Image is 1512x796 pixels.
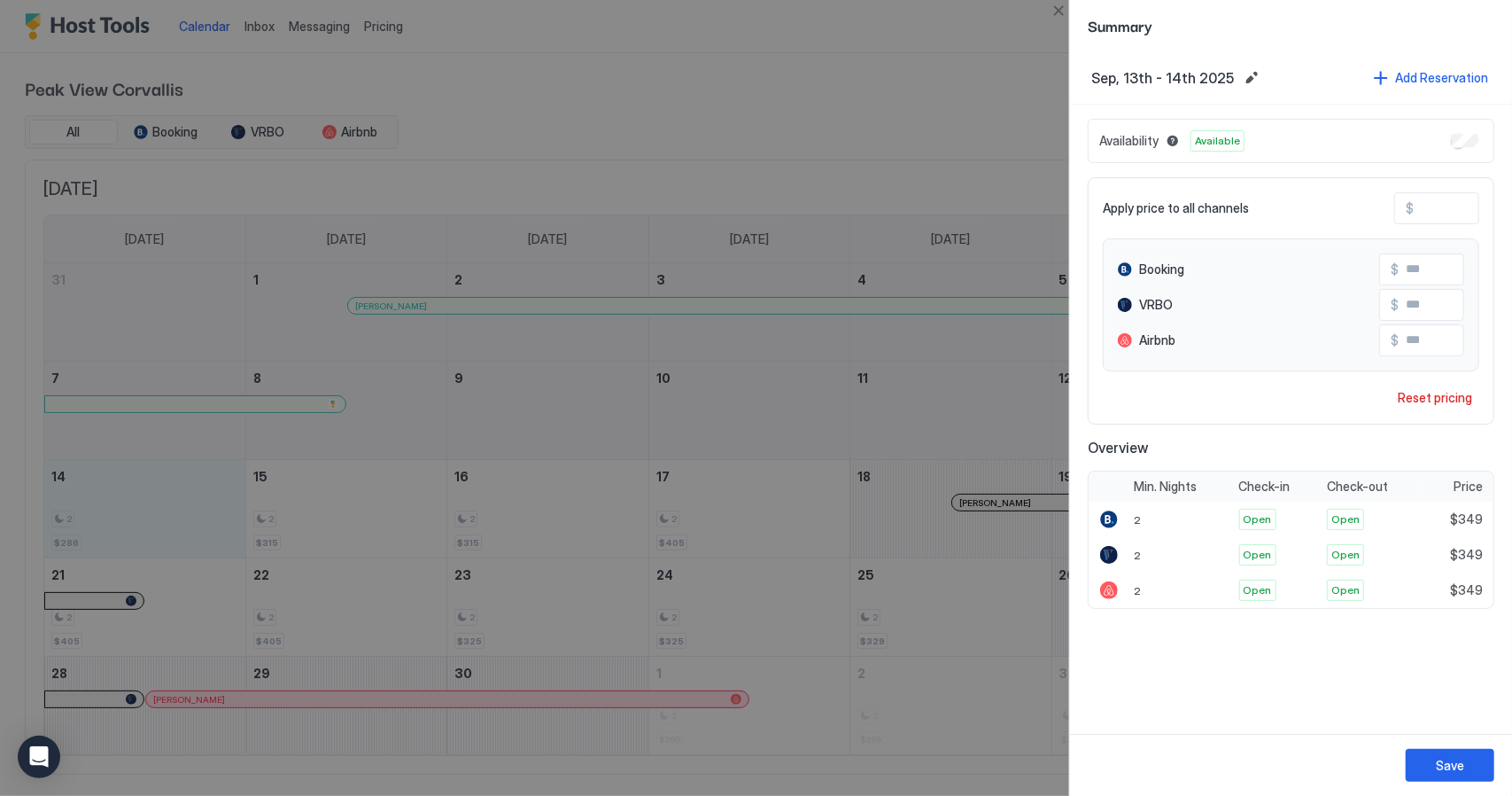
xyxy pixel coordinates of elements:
span: Sep, 13th - 14th 2025 [1091,69,1234,87]
span: VRBO [1139,297,1173,313]
span: Overview [1088,439,1494,457]
button: Save [1406,749,1494,782]
div: Reset pricing [1398,388,1472,407]
span: Available [1195,133,1240,149]
span: $ [1391,297,1399,313]
span: 2 [1135,513,1142,527]
span: Booking [1139,261,1184,277]
span: Availability [1099,133,1159,149]
span: Open [1244,547,1272,563]
span: 2 [1135,584,1142,597]
button: Add Reservation [1371,66,1491,90]
span: $ [1391,261,1399,277]
span: $ [1406,200,1414,216]
span: Open [1331,547,1360,563]
button: Edit date range [1241,67,1262,89]
span: Open [1331,582,1360,598]
span: $349 [1450,511,1483,527]
span: Open [1244,511,1272,527]
span: Airbnb [1139,332,1175,348]
button: Reset pricing [1391,386,1479,410]
span: $ [1391,332,1399,348]
span: $349 [1450,547,1483,563]
div: Open Intercom Messenger [18,736,60,778]
span: Check-out [1327,479,1388,495]
div: Save [1436,756,1464,775]
span: Check-in [1239,479,1291,495]
span: Apply price to all channels [1103,200,1249,216]
span: Summary [1088,14,1494,36]
span: 2 [1135,549,1142,562]
span: Price [1454,479,1483,495]
div: Add Reservation [1395,68,1488,87]
span: Min. Nights [1135,479,1198,495]
button: Blocked dates override all pricing rules and remain unavailable until manually unblocked [1162,130,1183,152]
span: Open [1244,582,1272,598]
span: $349 [1450,582,1483,598]
span: Open [1331,511,1360,527]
